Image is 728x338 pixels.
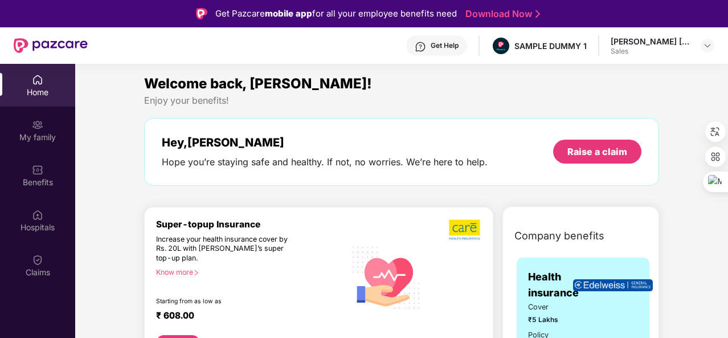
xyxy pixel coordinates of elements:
[193,270,199,276] span: right
[156,298,297,306] div: Starting from as low as
[703,41,712,50] img: svg+xml;base64,PHN2ZyBpZD0iRHJvcGRvd24tMzJ4MzIiIHhtbG5zPSJodHRwOi8vd3d3LnczLm9yZy8yMDAwL3N2ZyIgd2...
[535,8,540,20] img: Stroke
[32,119,43,131] img: svg+xml;base64,PHN2ZyB3aWR0aD0iMjAiIGhlaWdodD0iMjAiIHZpZXdCb3g9IjAgMCAyMCAyMCIgZmlsbD0ibm9uZSIgeG...
[144,75,372,92] span: Welcome back, [PERSON_NAME]!
[32,254,43,266] img: svg+xml;base64,PHN2ZyBpZD0iQ2xhaW0iIHhtbG5zPSJodHRwOi8vd3d3LnczLm9yZy8yMDAwL3N2ZyIgd2lkdGg9IjIwIi...
[32,164,43,176] img: svg+xml;base64,PHN2ZyBpZD0iQmVuZWZpdHMiIHhtbG5zPSJodHRwOi8vd3d3LnczLm9yZy8yMDAwL3N2ZyIgd2lkdGg9Ij...
[611,36,690,47] div: [PERSON_NAME] [PERSON_NAME]
[346,235,427,318] img: svg+xml;base64,PHN2ZyB4bWxucz0iaHR0cDovL3d3dy53My5vcmcvMjAwMC9zdmciIHhtbG5zOnhsaW5rPSJodHRwOi8vd3...
[156,268,339,276] div: Know more
[567,145,627,158] div: Raise a claim
[528,302,570,313] span: Cover
[162,136,488,149] div: Hey, [PERSON_NAME]
[265,8,312,19] strong: mobile app
[493,38,509,54] img: Pazcare_Alternative_logo-01-01.png
[431,41,459,50] div: Get Help
[465,8,537,20] a: Download Now
[14,38,88,53] img: New Pazcare Logo
[32,74,43,85] img: svg+xml;base64,PHN2ZyBpZD0iSG9tZSIgeG1sbnM9Imh0dHA6Ly93d3cudzMub3JnLzIwMDAvc3ZnIiB3aWR0aD0iMjAiIG...
[611,47,690,56] div: Sales
[196,8,207,19] img: Logo
[449,219,481,241] img: b5dec4f62d2307b9de63beb79f102df3.png
[156,235,297,263] div: Increase your health insurance cover by Rs. 20L with [PERSON_NAME]’s super top-up plan.
[162,156,488,168] div: Hope you’re staying safe and healthy. If not, no worries. We’re here to help.
[144,95,659,107] div: Enjoy your benefits!
[528,315,570,325] span: ₹5 Lakhs
[514,228,604,244] span: Company benefits
[573,279,653,291] img: insurerLogo
[514,40,587,51] div: SAMPLE DUMMY 1
[156,219,346,230] div: Super-topup Insurance
[156,310,334,324] div: ₹ 608.00
[32,209,43,221] img: svg+xml;base64,PHN2ZyBpZD0iSG9zcGl0YWxzIiB4bWxucz0iaHR0cDovL3d3dy53My5vcmcvMjAwMC9zdmciIHdpZHRoPS...
[215,7,457,21] div: Get Pazcare for all your employee benefits need
[415,41,426,52] img: svg+xml;base64,PHN2ZyBpZD0iSGVscC0zMngzMiIgeG1sbnM9Imh0dHA6Ly93d3cudzMub3JnLzIwMDAvc3ZnIiB3aWR0aD...
[528,269,579,302] span: Health insurance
